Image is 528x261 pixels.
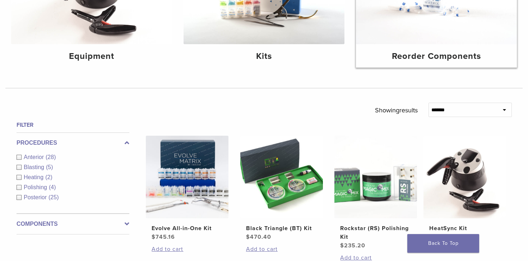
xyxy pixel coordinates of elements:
[17,50,166,63] h4: Equipment
[189,50,339,63] h4: Kits
[152,224,223,233] h2: Evolve All-in-One Kit
[24,174,45,180] span: Heating
[48,194,59,200] span: (25)
[240,136,324,241] a: Black Triangle (BT) KitBlack Triangle (BT) Kit $470.40
[152,245,223,253] a: Add to cart: “Evolve All-in-One Kit”
[246,245,317,253] a: Add to cart: “Black Triangle (BT) Kit”
[24,194,48,200] span: Posterior
[334,136,418,250] a: Rockstar (RS) Polishing KitRockstar (RS) Polishing Kit $235.20
[362,50,511,63] h4: Reorder Components
[340,224,411,241] h2: Rockstar (RS) Polishing Kit
[24,164,46,170] span: Blasting
[423,136,506,218] img: HeatSync Kit
[145,136,229,241] a: Evolve All-in-One KitEvolve All-in-One Kit $745.16
[152,233,156,241] span: $
[46,154,56,160] span: (28)
[407,234,479,253] a: Back To Top
[340,242,365,249] bdi: 235.20
[246,233,250,241] span: $
[429,233,433,241] span: $
[49,184,56,190] span: (4)
[375,103,418,118] p: Showing results
[24,184,49,190] span: Polishing
[246,233,271,241] bdi: 470.40
[45,174,52,180] span: (2)
[46,164,53,170] span: (5)
[24,154,46,160] span: Anterior
[17,121,129,129] h4: Filter
[340,242,344,249] span: $
[246,224,317,233] h2: Black Triangle (BT) Kit
[429,224,500,233] h2: HeatSync Kit
[146,136,228,218] img: Evolve All-in-One Kit
[423,136,507,241] a: HeatSync KitHeatSync Kit $1,041.70
[334,136,417,218] img: Rockstar (RS) Polishing Kit
[240,136,323,218] img: Black Triangle (BT) Kit
[17,139,129,147] label: Procedures
[152,233,175,241] bdi: 745.16
[17,220,129,228] label: Components
[429,233,458,241] bdi: 1,041.70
